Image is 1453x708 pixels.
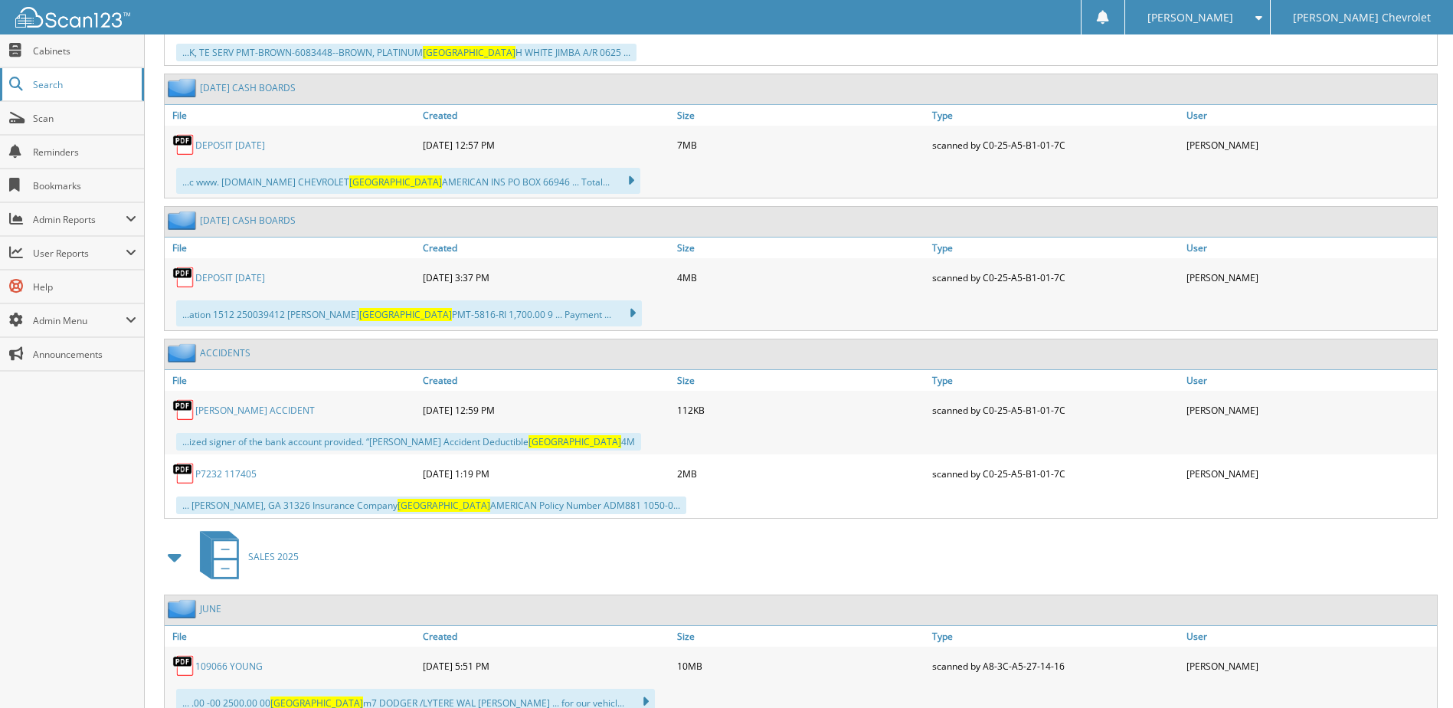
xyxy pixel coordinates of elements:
[176,44,637,61] div: ...K, TE SERV PMT-BROWN-6083448--BROWN, PLATINUM H WHITE JIMBA A/R 0625 ...
[33,78,134,91] span: Search
[1293,13,1431,22] span: [PERSON_NAME] Chevrolet
[172,654,195,677] img: PDF.png
[1183,458,1437,489] div: [PERSON_NAME]
[928,626,1183,647] a: Type
[419,626,673,647] a: Created
[191,526,299,587] a: SALES 2025
[398,499,490,512] span: [GEOGRAPHIC_DATA]
[673,238,928,258] a: Size
[200,81,296,94] a: [DATE] CASH BOARDS
[195,139,265,152] a: DEPOSIT [DATE]
[673,370,928,391] a: Size
[673,105,928,126] a: Size
[165,238,419,258] a: File
[359,308,452,321] span: [GEOGRAPHIC_DATA]
[33,348,136,361] span: Announcements
[1183,105,1437,126] a: User
[928,651,1183,681] div: scanned by A8-3C-A5-27-14-16
[15,7,130,28] img: scan123-logo-white.svg
[928,238,1183,258] a: Type
[419,129,673,160] div: [DATE] 12:57 PM
[419,105,673,126] a: Created
[248,550,299,563] span: SALES 2025
[176,168,640,194] div: ...c www. [DOMAIN_NAME] CHEVROLET AMERICAN INS PO BOX 66946 ... Total...
[1183,238,1437,258] a: User
[673,262,928,293] div: 4MB
[33,213,126,226] span: Admin Reports
[673,458,928,489] div: 2MB
[419,238,673,258] a: Created
[349,175,442,188] span: [GEOGRAPHIC_DATA]
[1183,129,1437,160] div: [PERSON_NAME]
[195,660,263,673] a: 109066 YOUNG
[195,404,315,417] a: [PERSON_NAME] ACCIDENT
[1183,370,1437,391] a: User
[176,497,686,514] div: ... [PERSON_NAME], GA 31326 Insurance Company AMERICAN Policy Number ADM881 1050-0...
[928,458,1183,489] div: scanned by C0-25-A5-B1-01-7C
[928,262,1183,293] div: scanned by C0-25-A5-B1-01-7C
[1376,634,1453,708] iframe: Chat Widget
[419,458,673,489] div: [DATE] 1:19 PM
[33,146,136,159] span: Reminders
[176,300,642,326] div: ...ation 1512 250039412 [PERSON_NAME] PMT-5816-RI 1,700.00 9 ... Payment ...
[673,651,928,681] div: 10MB
[1183,651,1437,681] div: [PERSON_NAME]
[1183,262,1437,293] div: [PERSON_NAME]
[673,626,928,647] a: Size
[200,346,250,359] a: ACCIDENTS
[419,262,673,293] div: [DATE] 3:37 PM
[168,78,200,97] img: folder2.png
[168,599,200,618] img: folder2.png
[165,105,419,126] a: File
[928,370,1183,391] a: Type
[33,314,126,327] span: Admin Menu
[172,133,195,156] img: PDF.png
[673,129,928,160] div: 7MB
[200,602,221,615] a: JUNE
[673,395,928,425] div: 112KB
[168,343,200,362] img: folder2.png
[1183,626,1437,647] a: User
[33,247,126,260] span: User Reports
[928,395,1183,425] div: scanned by C0-25-A5-B1-01-7C
[529,435,621,448] span: [GEOGRAPHIC_DATA]
[419,370,673,391] a: Created
[928,105,1183,126] a: Type
[33,44,136,57] span: Cabinets
[176,433,641,451] div: ...ized signer of the bank account provided. “[PERSON_NAME] Accident Deductible 4M
[172,398,195,421] img: PDF.png
[33,280,136,293] span: Help
[1183,395,1437,425] div: [PERSON_NAME]
[928,129,1183,160] div: scanned by C0-25-A5-B1-01-7C
[33,112,136,125] span: Scan
[165,370,419,391] a: File
[423,46,515,59] span: [GEOGRAPHIC_DATA]
[172,266,195,289] img: PDF.png
[195,271,265,284] a: DEPOSIT [DATE]
[168,211,200,230] img: folder2.png
[1147,13,1233,22] span: [PERSON_NAME]
[172,462,195,485] img: PDF.png
[33,179,136,192] span: Bookmarks
[165,626,419,647] a: File
[419,395,673,425] div: [DATE] 12:59 PM
[200,214,296,227] a: [DATE] CASH BOARDS
[195,467,257,480] a: P7232 117405
[419,651,673,681] div: [DATE] 5:51 PM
